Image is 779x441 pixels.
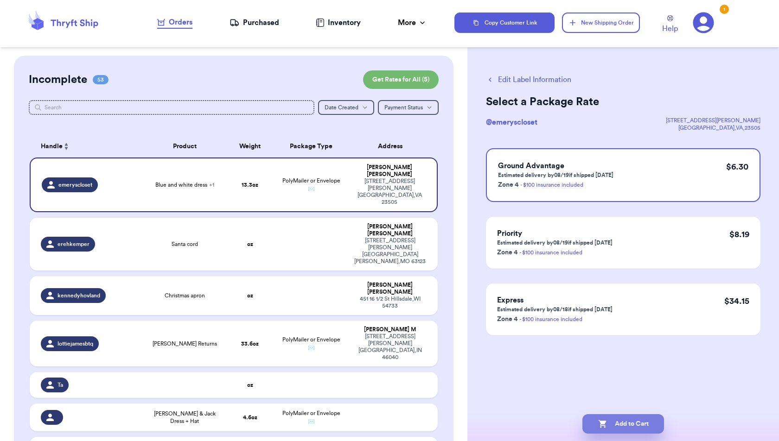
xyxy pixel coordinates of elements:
strong: 33.6 oz [241,341,259,346]
div: [STREET_ADDRESS][PERSON_NAME] [666,117,760,124]
button: Date Created [318,100,374,115]
p: Estimated delivery by 08/18 if shipped [DATE] [497,306,613,313]
span: Ta [57,381,63,389]
button: Get Rates for All (5) [363,70,439,89]
span: lottiejamesbtq [57,340,93,347]
div: [PERSON_NAME] [PERSON_NAME] [353,223,427,237]
button: Sort ascending [63,141,70,152]
div: [STREET_ADDRESS][PERSON_NAME] [GEOGRAPHIC_DATA] , VA 23505 [353,178,426,206]
span: Zone 4 [497,316,517,322]
span: Payment Status [384,105,423,110]
p: $ 6.30 [726,160,748,173]
span: [PERSON_NAME] Returns [153,340,217,347]
h2: Incomplete [29,72,87,87]
a: - $100 insurance included [520,182,583,188]
div: [PERSON_NAME] [PERSON_NAME] [353,164,426,178]
span: + 1 [209,182,214,188]
h2: Select a Package Rate [486,94,760,109]
span: PolyMailer or Envelope ✉️ [282,337,340,351]
span: PolyMailer or Envelope ✉️ [282,410,340,424]
input: Search [29,100,314,115]
span: emeryscloset [58,181,92,189]
button: New Shipping Order [562,13,640,33]
strong: 4.6 oz [243,415,257,420]
span: kennedyhovland [57,292,100,299]
div: [STREET_ADDRESS][PERSON_NAME] [GEOGRAPHIC_DATA] , IN 46040 [353,333,427,361]
span: @ emeryscloset [486,119,537,126]
div: 451 16 1/2 St Hillsdale , WI 54733 [353,296,427,309]
div: [PERSON_NAME] M [353,326,427,333]
p: Estimated delivery by 08/19 if shipped [DATE] [498,171,613,179]
div: [PERSON_NAME] [PERSON_NAME] [353,282,427,296]
p: $ 8.19 [729,228,749,241]
button: Copy Customer Link [454,13,555,33]
div: [GEOGRAPHIC_DATA] , VA , 23505 [666,124,760,132]
button: Add to Cart [582,414,664,434]
span: erehkemper [57,240,89,248]
span: Help [662,23,678,34]
span: Ground Advantage [498,162,564,170]
span: Handle [41,142,63,151]
a: - $100 insurance included [519,250,582,255]
strong: 13.3 oz [242,182,258,188]
p: Estimated delivery by 08/19 if shipped [DATE] [497,239,613,246]
a: - $100 insurance included [519,316,582,322]
strong: oz [247,382,253,388]
button: Payment Status [378,100,439,115]
span: PolyMailer or Envelope ✉️ [282,178,340,192]
span: Zone 4 [498,182,518,188]
span: Christmas apron [165,292,205,299]
span: 53 [93,75,109,84]
div: 1 [720,5,729,14]
span: [PERSON_NAME] & Jack Dress + Hat [150,410,220,425]
th: Package Type [275,135,348,157]
th: Address [348,135,438,157]
span: Blue and white dress [155,181,214,189]
a: Orders [157,17,192,29]
th: Product [144,135,226,157]
div: [STREET_ADDRESS][PERSON_NAME] [GEOGRAPHIC_DATA][PERSON_NAME] , MO 63123 [353,237,427,265]
th: Weight [225,135,275,157]
div: Orders [157,17,192,28]
span: Priority [497,230,522,237]
a: Inventory [316,17,361,28]
strong: oz [247,241,253,247]
div: More [398,17,427,28]
a: Help [662,15,678,34]
span: Express [497,296,524,304]
p: $ 34.15 [724,295,749,308]
a: 1 [693,12,714,33]
strong: oz [247,293,253,298]
span: Santa cord [172,240,198,248]
span: Zone 4 [497,249,517,256]
a: Purchased [230,17,279,28]
button: Edit Label Information [486,74,571,85]
span: Date Created [325,105,358,110]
